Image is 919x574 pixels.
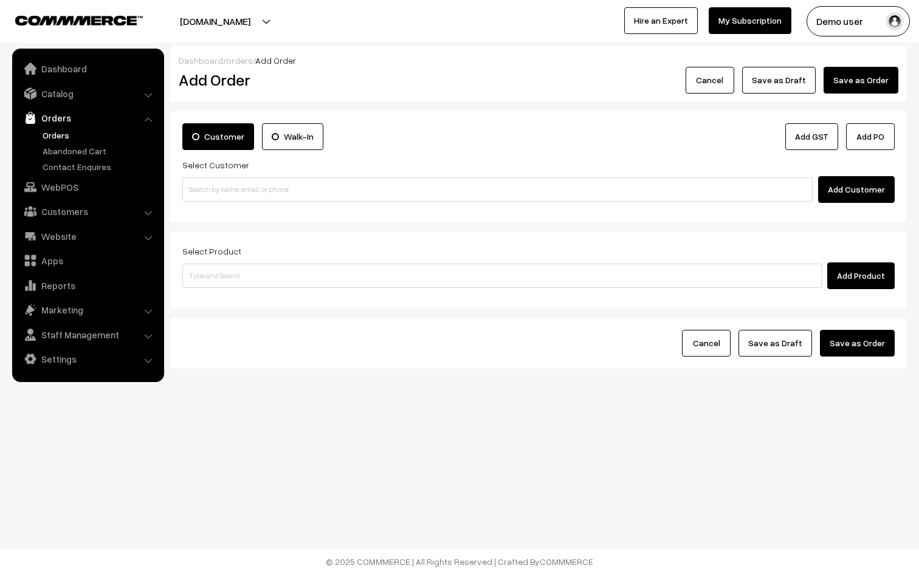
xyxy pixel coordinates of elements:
label: Select Customer [182,159,249,171]
button: Save as Draft [738,330,812,357]
button: Add Customer [818,176,895,203]
a: COMMMERCE [540,556,593,567]
a: Abandoned Cart [40,145,160,157]
a: Contact Enquires [40,160,160,173]
a: COMMMERCE [15,12,122,27]
a: Dashboard [15,58,160,80]
a: Add GST [785,123,838,150]
button: [DOMAIN_NAME] [137,6,293,36]
img: user [886,12,904,30]
a: Staff Management [15,324,160,346]
a: Settings [15,348,160,370]
button: Cancel [682,330,731,357]
button: Add Product [827,262,895,289]
a: Apps [15,250,160,272]
a: Orders [15,107,160,129]
button: Save as Draft [742,67,816,94]
a: orders [226,55,253,66]
button: Add PO [846,123,895,150]
a: Dashboard [179,55,223,66]
a: My Subscription [709,7,791,34]
a: Reports [15,275,160,296]
a: Customers [15,200,160,222]
label: Walk-In [262,123,323,150]
button: Save as Order [820,330,895,357]
a: Catalog [15,83,160,104]
input: Search by name, email, or phone [182,177,813,202]
h2: Add Order [179,70,407,89]
a: Website [15,225,160,247]
a: Marketing [15,299,160,321]
div: / / [179,54,898,67]
a: WebPOS [15,176,160,198]
a: Orders [40,129,160,142]
input: Type and Search [182,264,822,288]
label: Customer [182,123,254,150]
a: Hire an Expert [624,7,698,34]
span: Add Order [255,55,296,66]
label: Select Product [182,245,241,258]
button: Save as Order [824,67,898,94]
button: Demo user [807,6,910,36]
img: COMMMERCE [15,16,143,25]
button: Cancel [686,67,734,94]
